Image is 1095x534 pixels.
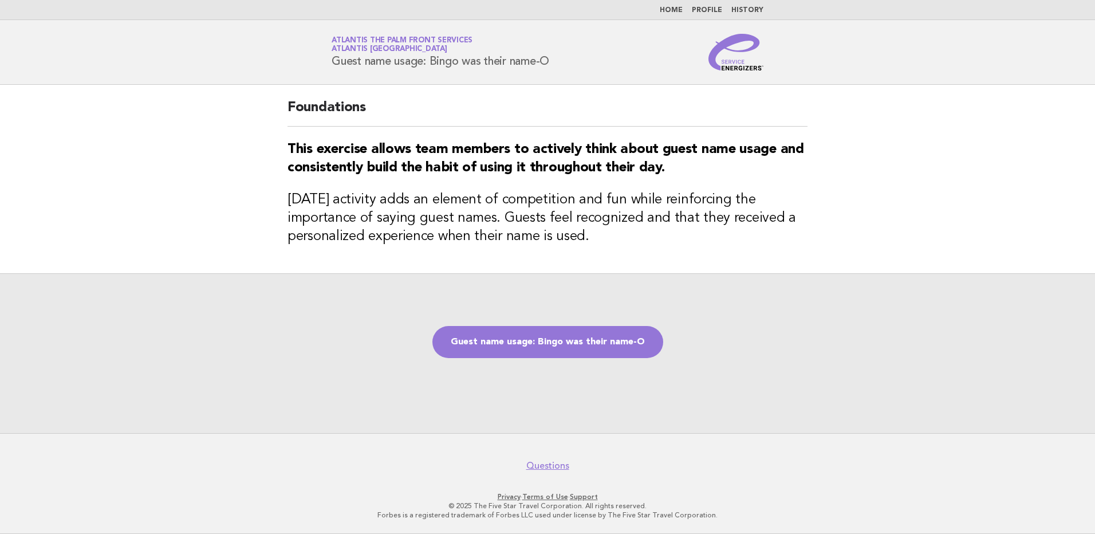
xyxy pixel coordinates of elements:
[498,493,521,501] a: Privacy
[287,191,808,246] h3: [DATE] activity adds an element of competition and fun while reinforcing the importance of saying...
[332,37,549,67] h1: Guest name usage: Bingo was their name-O
[526,460,569,472] a: Questions
[332,46,447,53] span: Atlantis [GEOGRAPHIC_DATA]
[570,493,598,501] a: Support
[287,143,804,175] strong: This exercise allows team members to actively think about guest name usage and consistently build...
[692,7,722,14] a: Profile
[287,99,808,127] h2: Foundations
[332,37,472,53] a: Atlantis The Palm Front ServicesAtlantis [GEOGRAPHIC_DATA]
[197,492,898,501] p: · ·
[432,326,663,358] a: Guest name usage: Bingo was their name-O
[660,7,683,14] a: Home
[708,34,763,70] img: Service Energizers
[197,511,898,520] p: Forbes is a registered trademark of Forbes LLC used under license by The Five Star Travel Corpora...
[522,493,568,501] a: Terms of Use
[731,7,763,14] a: History
[197,501,898,511] p: © 2025 The Five Star Travel Corporation. All rights reserved.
